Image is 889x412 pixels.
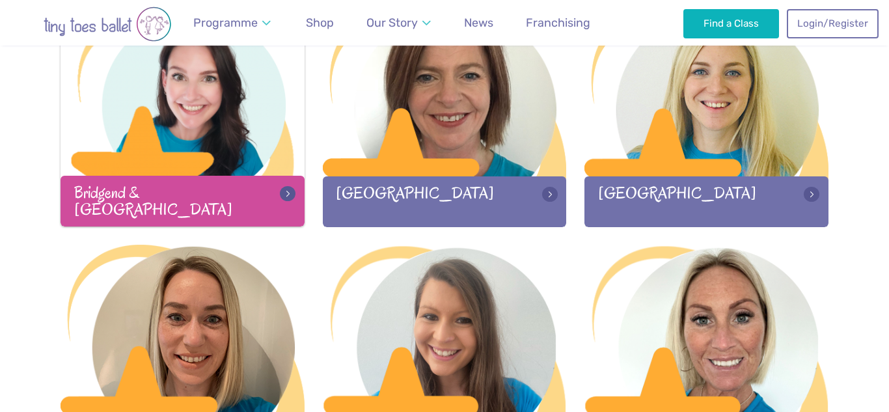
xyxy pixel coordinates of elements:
[61,176,305,226] div: Bridgend & [GEOGRAPHIC_DATA]
[464,16,493,29] span: News
[323,7,567,227] a: [GEOGRAPHIC_DATA]
[306,16,334,29] span: Shop
[61,7,305,226] a: Bridgend & [GEOGRAPHIC_DATA]
[787,9,878,38] a: Login/Register
[323,176,567,227] div: [GEOGRAPHIC_DATA]
[187,8,277,38] a: Programme
[526,16,590,29] span: Franchising
[16,7,198,42] img: tiny toes ballet
[300,8,340,38] a: Shop
[520,8,596,38] a: Franchising
[683,9,779,38] a: Find a Class
[458,8,499,38] a: News
[584,7,828,227] a: [GEOGRAPHIC_DATA]
[193,16,258,29] span: Programme
[361,8,437,38] a: Our Story
[584,176,828,227] div: [GEOGRAPHIC_DATA]
[366,16,418,29] span: Our Story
